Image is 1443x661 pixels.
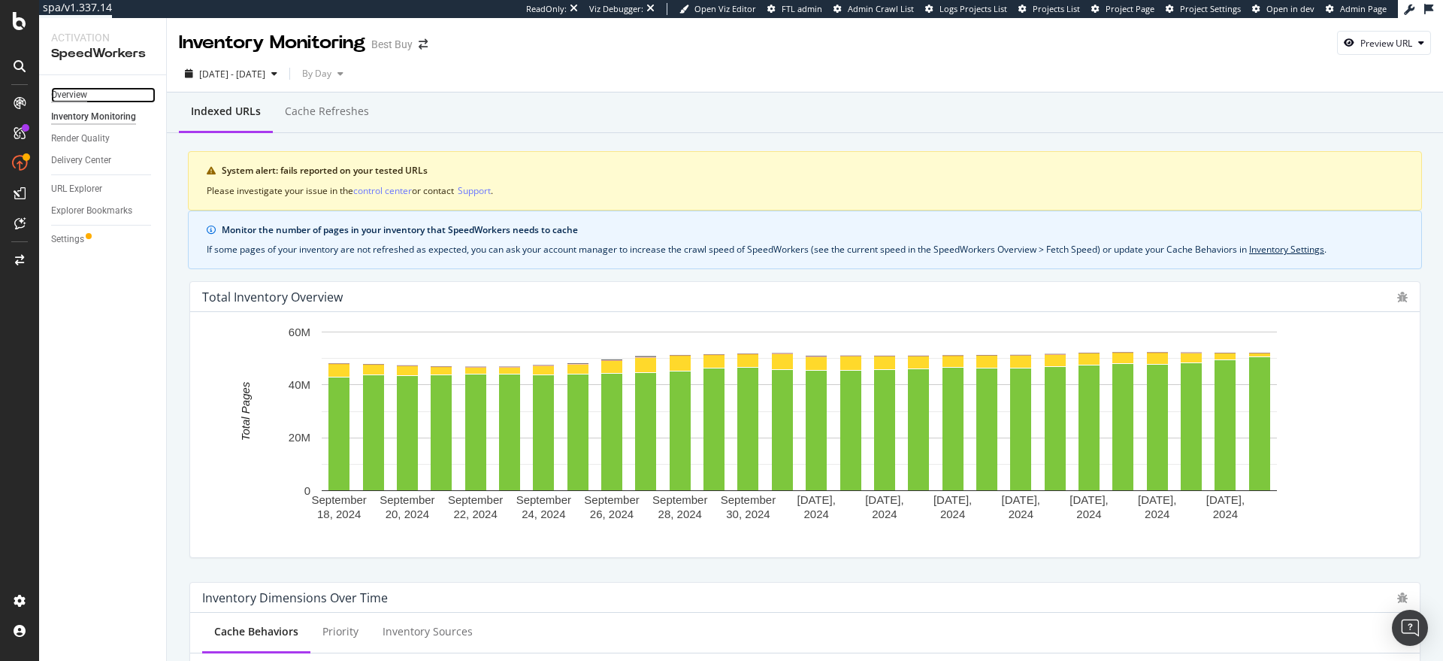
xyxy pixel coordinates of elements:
[179,62,283,86] button: [DATE] - [DATE]
[584,494,639,507] text: September
[51,153,156,168] a: Delivery Center
[51,232,84,247] div: Settings
[353,183,412,198] button: control center
[202,290,343,305] div: Total Inventory Overview
[51,131,156,147] a: Render Quality
[386,508,429,521] text: 20, 2024
[51,181,102,197] div: URL Explorer
[872,508,897,521] text: 2024
[1166,3,1241,15] a: Project Settings
[51,109,156,125] a: Inventory Monitoring
[51,203,156,219] a: Explorer Bookmarks
[803,508,828,521] text: 2024
[289,379,310,392] text: 40M
[285,104,369,119] div: Cache refreshes
[448,494,503,507] text: September
[1091,3,1154,15] a: Project Page
[679,3,756,15] a: Open Viz Editor
[939,3,1007,14] span: Logs Projects List
[51,87,87,103] div: Overview
[1033,3,1080,14] span: Projects List
[383,624,473,639] div: Inventory Sources
[179,30,365,56] div: Inventory Monitoring
[51,109,136,125] div: Inventory Monitoring
[207,243,1403,256] div: If some pages of your inventory are not refreshed as expected, you can ask your account manager t...
[782,3,822,14] span: FTL admin
[51,153,111,168] div: Delivery Center
[458,184,491,197] div: Support
[1002,494,1040,507] text: [DATE],
[1069,494,1108,507] text: [DATE],
[1249,243,1324,256] a: Inventory Settings
[239,382,252,441] text: Total Pages
[371,37,413,52] div: Best Buy
[1326,3,1387,15] a: Admin Page
[1360,37,1412,50] div: Preview URL
[589,3,643,15] div: Viz Debugger:
[1106,3,1154,14] span: Project Page
[848,3,914,14] span: Admin Crawl List
[322,624,358,639] div: Priority
[933,494,972,507] text: [DATE],
[1076,508,1101,521] text: 2024
[202,590,388,605] div: Inventory Dimensions Over Time
[1337,31,1431,55] button: Preview URL
[526,3,567,15] div: ReadOnly:
[516,494,571,507] text: September
[726,508,770,521] text: 30, 2024
[317,508,361,521] text: 18, 2024
[191,104,261,119] div: Indexed URLs
[207,183,1403,198] div: Please investigate your issue in the or contact .
[1009,508,1033,521] text: 2024
[199,68,265,80] span: [DATE] - [DATE]
[353,184,412,197] div: control center
[1138,494,1176,507] text: [DATE],
[925,3,1007,15] a: Logs Projects List
[1392,610,1428,646] div: Open Intercom Messenger
[311,494,366,507] text: September
[1340,3,1387,14] span: Admin Page
[304,484,310,497] text: 0
[51,203,132,219] div: Explorer Bookmarks
[296,62,349,86] button: By Day
[1213,508,1238,521] text: 2024
[1397,292,1408,302] div: bug
[694,3,756,14] span: Open Viz Editor
[51,181,156,197] a: URL Explorer
[658,508,702,521] text: 28, 2024
[652,494,707,507] text: September
[51,87,156,103] a: Overview
[51,30,154,45] div: Activation
[419,39,428,50] div: arrow-right-arrow-left
[51,45,154,62] div: SpeedWorkers
[380,494,434,507] text: September
[1206,494,1245,507] text: [DATE],
[289,432,310,444] text: 20M
[1180,3,1241,14] span: Project Settings
[453,508,497,521] text: 22, 2024
[214,624,298,639] div: Cache Behaviors
[222,223,1403,237] div: Monitor the number of pages in your inventory that SpeedWorkers needs to cache
[289,326,310,338] text: 60M
[51,232,156,247] a: Settings
[51,131,110,147] div: Render Quality
[1397,593,1408,603] div: bug
[865,494,903,507] text: [DATE],
[1266,3,1314,14] span: Open in dev
[721,494,776,507] text: September
[296,67,331,80] span: By Day
[590,508,634,521] text: 26, 2024
[797,494,835,507] text: [DATE],
[1018,3,1080,15] a: Projects List
[940,508,965,521] text: 2024
[522,508,565,521] text: 24, 2024
[1252,3,1314,15] a: Open in dev
[458,183,491,198] button: Support
[188,151,1422,211] div: warning banner
[222,164,1403,177] div: System alert: fails reported on your tested URLs
[202,324,1396,523] svg: A chart.
[833,3,914,15] a: Admin Crawl List
[767,3,822,15] a: FTL admin
[188,211,1422,269] div: info banner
